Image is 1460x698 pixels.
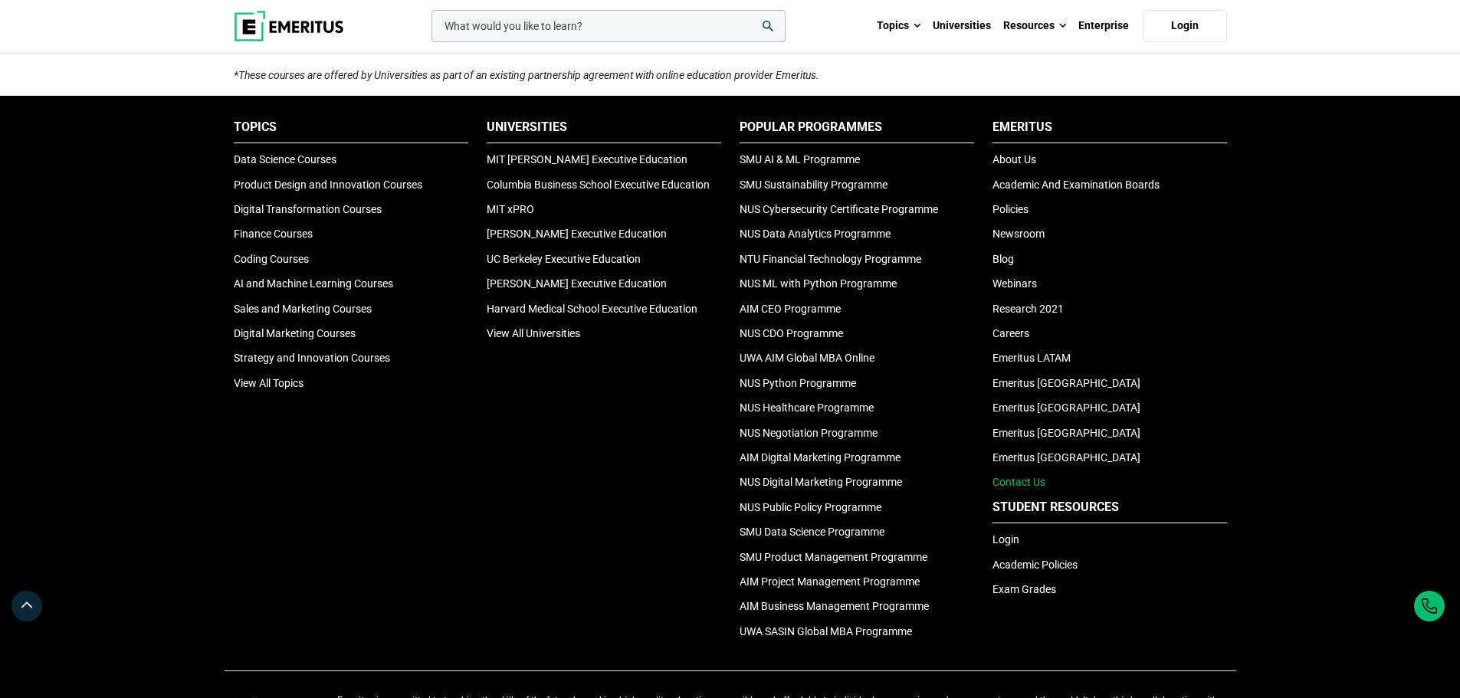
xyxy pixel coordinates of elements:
a: Emeritus [GEOGRAPHIC_DATA] [992,377,1140,389]
a: Emeritus [GEOGRAPHIC_DATA] [992,401,1140,414]
a: NUS Negotiation Programme [740,427,878,439]
a: Digital Marketing Courses [234,327,356,339]
a: Digital Transformation Courses [234,203,382,215]
a: Product Design and Innovation Courses [234,179,422,191]
a: Emeritus [GEOGRAPHIC_DATA] [992,427,1140,439]
a: MIT [PERSON_NAME] Executive Education [487,153,687,165]
a: Academic Policies [992,559,1078,571]
a: Newsroom [992,228,1045,240]
a: AI and Machine Learning Courses [234,277,393,290]
a: About Us [992,153,1036,165]
a: Emeritus [GEOGRAPHIC_DATA] [992,451,1140,464]
a: NUS ML with Python Programme [740,277,897,290]
a: SMU Sustainability Programme [740,179,887,191]
a: [PERSON_NAME] Executive Education [487,228,667,240]
a: NUS Data Analytics Programme [740,228,891,240]
a: AIM Business Management Programme [740,600,929,612]
a: NUS Healthcare Programme [740,401,874,414]
i: *These courses are offered by Universities as part of an existing partnership agreement with onli... [234,69,819,81]
a: MIT xPRO [487,203,534,215]
a: Emeritus LATAM [992,352,1071,364]
a: Columbia Business School Executive Education [487,179,710,191]
a: AIM CEO Programme [740,303,841,315]
a: NUS Cybersecurity Certificate Programme [740,203,938,215]
a: NTU Financial Technology Programme [740,253,921,265]
a: Research 2021 [992,303,1064,315]
a: SMU AI & ML Programme [740,153,860,165]
a: SMU Product Management Programme [740,551,927,563]
a: SMU Data Science Programme [740,526,884,538]
a: View All Topics [234,377,303,389]
a: NUS Public Policy Programme [740,501,881,513]
a: Login [1143,10,1227,42]
a: Sales and Marketing Courses [234,303,372,315]
a: Careers [992,327,1029,339]
a: Coding Courses [234,253,309,265]
a: Login [992,533,1019,546]
a: UWA SASIN Global MBA Programme [740,625,912,637]
a: Blog [992,253,1014,265]
a: UWA AIM Global MBA Online [740,352,874,364]
a: NUS CDO Programme [740,327,843,339]
a: Contact Us [992,476,1045,488]
a: Academic And Examination Boards [992,179,1160,191]
a: NUS Python Programme [740,377,856,389]
a: Policies [992,203,1029,215]
a: Finance Courses [234,228,313,240]
a: Webinars [992,277,1037,290]
a: Harvard Medical School Executive Education [487,303,697,315]
a: Data Science Courses [234,153,336,165]
a: [PERSON_NAME] Executive Education [487,277,667,290]
a: AIM Project Management Programme [740,575,920,588]
a: AIM Digital Marketing Programme [740,451,901,464]
input: woocommerce-product-search-field-0 [431,10,786,42]
a: Exam Grades [992,583,1056,595]
a: Strategy and Innovation Courses [234,352,390,364]
a: UC Berkeley Executive Education [487,253,641,265]
a: View All Universities [487,327,580,339]
a: NUS Digital Marketing Programme [740,476,902,488]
